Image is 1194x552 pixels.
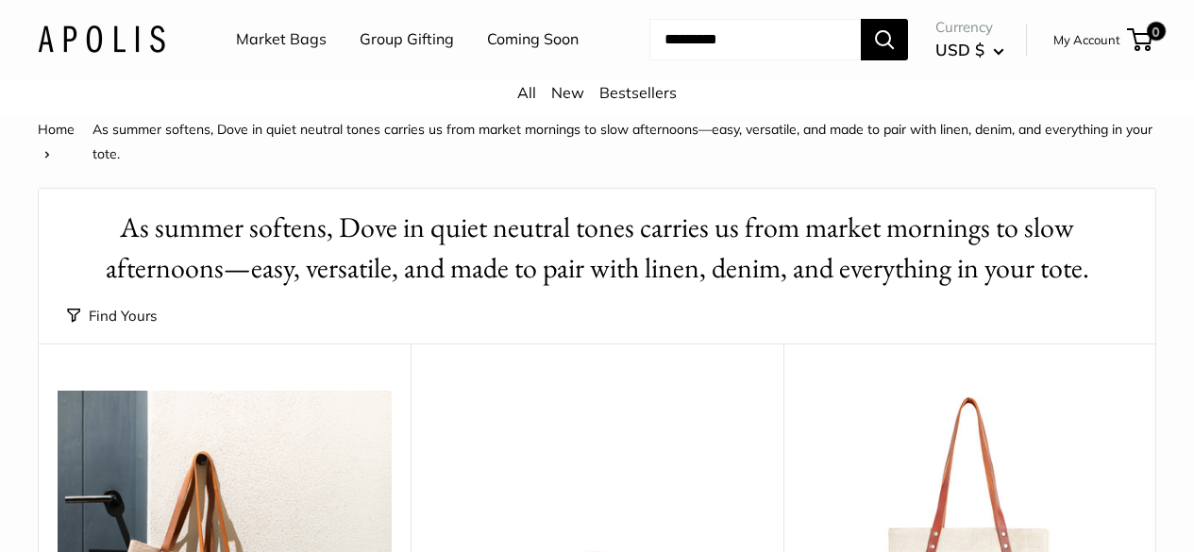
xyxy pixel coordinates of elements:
span: USD $ [935,40,984,59]
a: 0 [1129,28,1152,51]
button: USD $ [935,35,1004,65]
img: Apolis [38,25,165,53]
input: Search... [649,19,861,60]
a: Bestsellers [599,83,677,102]
a: My Account [1053,28,1120,51]
nav: Breadcrumb [38,117,1156,166]
span: As summer softens, Dove in quiet neutral tones carries us from market mornings to slow afternoons... [92,121,1152,162]
a: Group Gifting [360,25,454,54]
a: Coming Soon [487,25,579,54]
a: Home [38,121,75,138]
span: Currency [935,14,1004,41]
a: New [551,83,584,102]
button: Search [861,19,908,60]
button: Find Yours [67,303,157,329]
h1: As summer softens, Dove in quiet neutral tones carries us from market mornings to slow afternoons... [67,208,1127,289]
a: Market Bags [236,25,327,54]
a: All [517,83,536,102]
span: 0 [1147,22,1166,41]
